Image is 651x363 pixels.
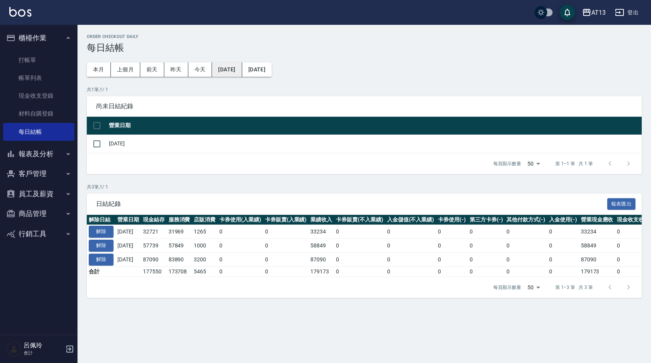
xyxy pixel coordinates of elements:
div: 50 [524,277,543,298]
p: 會計 [24,349,63,356]
td: 57849 [167,239,192,253]
button: 客戶管理 [3,164,74,184]
button: 報表及分析 [3,144,74,164]
a: 材料自購登錄 [3,105,74,123]
button: 員工及薪資 [3,184,74,204]
button: [DATE] [212,62,242,77]
p: 共 1 筆, 1 / 1 [87,86,642,93]
a: 報表匯出 [607,200,636,207]
th: 業績收入 [308,215,334,225]
p: 每頁顯示數量 [493,284,521,291]
td: 87090 [579,252,615,266]
td: 177550 [141,266,167,277]
img: Person [6,341,22,357]
td: 0 [385,239,436,253]
td: 0 [505,239,547,253]
td: 0 [436,239,468,253]
td: 0 [385,225,436,239]
td: [DATE] [115,225,141,239]
button: 解除 [89,254,114,266]
td: 1000 [192,239,217,253]
td: 57739 [141,239,167,253]
button: 上個月 [111,62,140,77]
td: 179173 [579,266,615,277]
th: 營業日期 [107,117,642,135]
a: 打帳單 [3,51,74,69]
td: 0 [217,225,263,239]
button: [DATE] [242,62,272,77]
td: 0 [468,225,505,239]
h3: 每日結帳 [87,42,642,53]
h2: Order checkout daily [87,34,642,39]
td: 0 [547,252,579,266]
th: 營業日期 [115,215,141,225]
button: save [560,5,575,20]
td: [DATE] [115,252,141,266]
td: 87090 [141,252,167,266]
button: 報表匯出 [607,198,636,210]
p: 第 1–1 筆 共 1 筆 [555,160,593,167]
th: 店販消費 [192,215,217,225]
td: 0 [468,266,505,277]
button: 本月 [87,62,111,77]
button: 解除 [89,226,114,238]
button: 昨天 [164,62,188,77]
td: 3200 [192,252,217,266]
td: 0 [505,266,547,277]
button: 櫃檯作業 [3,28,74,48]
td: 0 [334,239,385,253]
p: 共 3 筆, 1 / 1 [87,183,642,190]
button: 前天 [140,62,164,77]
td: 0 [217,252,263,266]
td: 0 [547,225,579,239]
td: 0 [217,266,263,277]
span: 日結紀錄 [96,200,607,208]
button: 解除 [89,240,114,252]
a: 帳單列表 [3,69,74,87]
td: 0 [217,239,263,253]
td: 0 [334,266,385,277]
td: [DATE] [107,135,642,153]
p: 第 1–3 筆 共 3 筆 [555,284,593,291]
th: 卡券使用(入業績) [217,215,263,225]
th: 入金儲值(不入業績) [385,215,436,225]
td: [DATE] [115,239,141,253]
th: 卡券販賣(入業績) [263,215,309,225]
a: 現金收支登錄 [3,87,74,105]
td: 0 [263,266,309,277]
td: 0 [505,225,547,239]
td: 58849 [308,239,334,253]
a: 每日結帳 [3,123,74,141]
td: 33234 [308,225,334,239]
td: 0 [468,252,505,266]
p: 每頁顯示數量 [493,160,521,167]
td: 31969 [167,225,192,239]
th: 入金使用(-) [547,215,579,225]
td: 0 [385,266,436,277]
td: 0 [334,252,385,266]
td: 0 [436,225,468,239]
div: 50 [524,153,543,174]
td: 32721 [141,225,167,239]
td: 58849 [579,239,615,253]
th: 卡券販賣(不入業績) [334,215,385,225]
img: Logo [9,7,31,17]
td: 173708 [167,266,192,277]
td: 0 [547,239,579,253]
td: 83890 [167,252,192,266]
button: 行銷工具 [3,224,74,244]
button: 商品管理 [3,204,74,224]
td: 0 [436,266,468,277]
button: 今天 [188,62,212,77]
th: 解除日結 [87,215,115,225]
th: 服務消費 [167,215,192,225]
div: AT13 [591,8,606,17]
h5: 呂佩玲 [24,342,63,349]
td: 87090 [308,252,334,266]
td: 1265 [192,225,217,239]
td: 5465 [192,266,217,277]
td: 0 [505,252,547,266]
td: 0 [334,225,385,239]
button: 登出 [612,5,642,20]
button: AT13 [579,5,609,21]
